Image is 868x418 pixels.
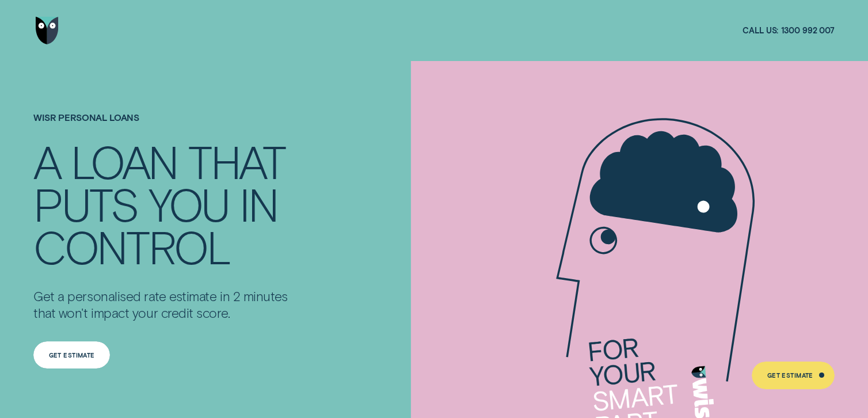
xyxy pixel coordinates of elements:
div: YOU [149,183,229,225]
p: Get a personalised rate estimate in 2 minutes that won't impact your credit score. [33,288,297,321]
span: 1300 992 007 [781,25,835,36]
div: LOAN [71,140,178,183]
a: Get Estimate [33,341,110,369]
a: Get Estimate [752,362,835,389]
img: Wisr [36,17,59,44]
div: CONTROL [33,225,230,268]
div: Get Estimate [49,352,95,358]
a: Call us:1300 992 007 [743,25,834,36]
h1: Wisr Personal Loans [33,112,297,140]
div: THAT [188,140,285,183]
span: Call us: [743,25,778,36]
div: IN [239,183,278,225]
div: A [33,140,60,183]
div: PUTS [33,183,138,225]
h4: A LOAN THAT PUTS YOU IN CONTROL [33,140,297,267]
